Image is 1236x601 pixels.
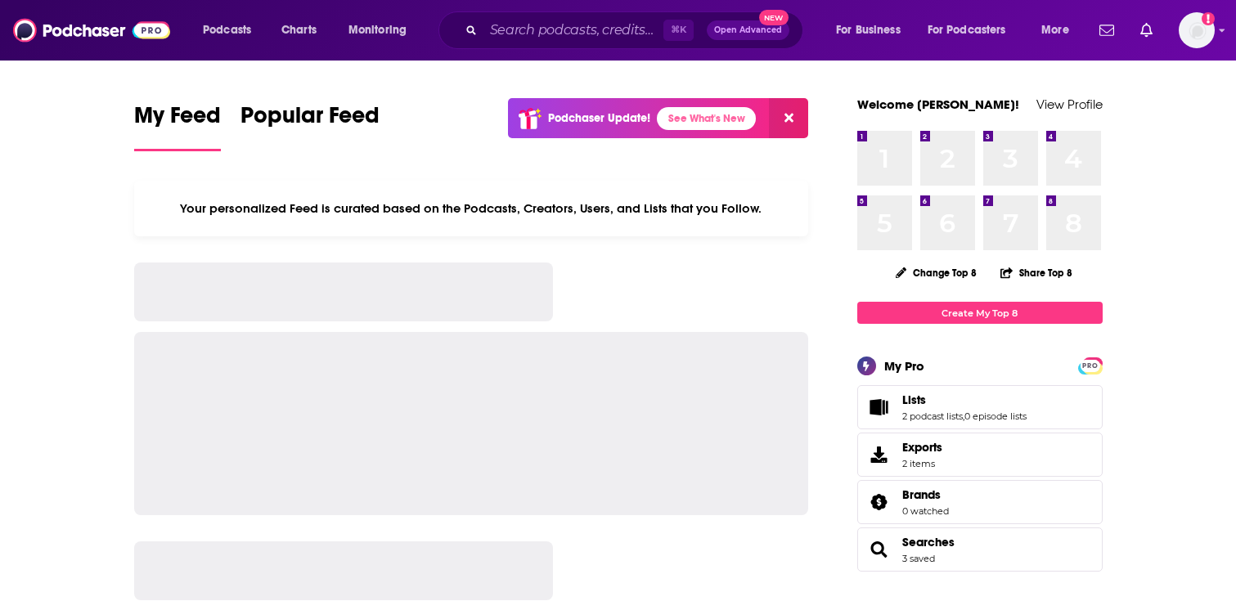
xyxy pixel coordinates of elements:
button: open menu [825,17,921,43]
a: Charts [271,17,326,43]
a: Popular Feed [240,101,380,151]
button: open menu [1030,17,1090,43]
button: open menu [917,17,1030,43]
span: Exports [863,443,896,466]
span: More [1041,19,1069,42]
a: PRO [1081,359,1100,371]
span: Monitoring [348,19,407,42]
a: 0 watched [902,505,949,517]
span: For Podcasters [928,19,1006,42]
a: Exports [857,433,1103,477]
button: open menu [191,17,272,43]
button: Change Top 8 [886,262,987,283]
svg: Add a profile image [1202,12,1215,25]
a: Lists [863,396,896,419]
p: Podchaser Update! [548,111,650,125]
button: open menu [337,17,428,43]
span: 2 items [902,458,942,469]
span: New [759,10,789,25]
span: Brands [902,487,941,502]
button: Show profile menu [1179,12,1215,48]
span: Exports [902,440,942,455]
button: Open AdvancedNew [707,20,789,40]
span: Open Advanced [714,26,782,34]
a: Lists [902,392,1027,407]
span: Podcasts [203,19,251,42]
a: Create My Top 8 [857,302,1103,324]
div: My Pro [884,358,924,374]
a: Searches [902,535,955,549]
input: Search podcasts, credits, & more... [483,17,663,43]
span: Logged in as gussent [1179,12,1215,48]
a: Brands [902,487,949,502]
span: , [963,410,964,422]
a: Show notifications dropdown [1093,16,1121,44]
span: Brands [857,480,1103,524]
span: Popular Feed [240,101,380,139]
img: Podchaser - Follow, Share and Rate Podcasts [13,15,170,46]
span: PRO [1081,360,1100,372]
a: Show notifications dropdown [1134,16,1159,44]
a: 0 episode lists [964,410,1027,422]
button: Share Top 8 [1000,257,1073,289]
img: User Profile [1179,12,1215,48]
a: My Feed [134,101,221,151]
span: ⌘ K [663,20,694,41]
a: Searches [863,538,896,561]
div: Your personalized Feed is curated based on the Podcasts, Creators, Users, and Lists that you Follow. [134,181,809,236]
span: Lists [857,385,1103,429]
span: Charts [281,19,317,42]
a: See What's New [657,107,756,130]
span: Lists [902,392,926,407]
a: 3 saved [902,553,935,564]
a: 2 podcast lists [902,410,963,422]
a: Welcome [PERSON_NAME]! [857,96,1019,112]
span: My Feed [134,101,221,139]
span: For Business [836,19,901,42]
a: View Profile [1036,96,1103,112]
div: Search podcasts, credits, & more... [454,11,819,49]
span: Searches [857,527,1103,572]
a: Brands [863,491,896,514]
